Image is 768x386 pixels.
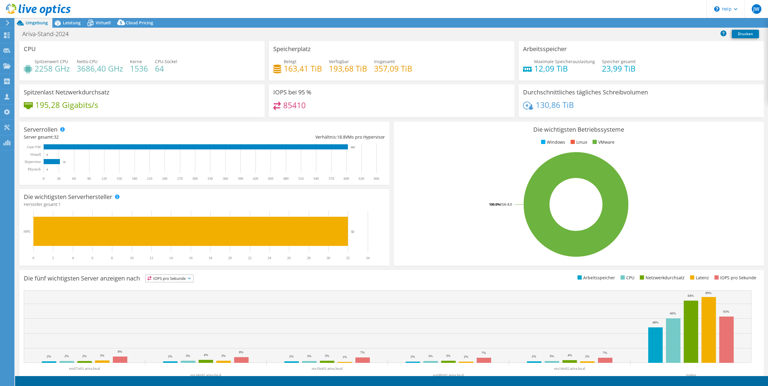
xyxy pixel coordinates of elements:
[130,59,142,64] span: Kerne
[686,373,696,377] text: Andere
[24,126,57,133] h3: Serverrollen
[284,59,296,64] span: Belegt
[591,139,615,146] li: VMware
[77,65,123,72] h4: 3686,40 GHz
[351,146,355,149] text: 603
[24,46,36,52] h3: CPU
[714,6,720,12] svg: \n
[58,201,61,207] span: 1
[433,373,464,377] text: esx08rz01.ariva.local
[25,160,41,164] text: Hypervisor
[329,176,334,181] text: 570
[342,355,347,359] text: 1%
[327,256,330,260] text: 30
[523,89,648,96] h3: Durchschnittliches tägliches Schreibvolumen
[100,354,104,357] text: 3%
[87,176,91,181] text: 90
[705,291,711,295] text: 89%
[91,256,93,260] text: 6
[576,274,615,281] li: Arbeitsspeicher
[72,256,74,260] text: 4
[464,355,468,358] text: 2%
[132,176,137,181] text: 180
[192,176,198,181] text: 300
[54,134,59,140] span: 32
[298,176,304,181] text: 510
[63,161,66,164] text: 32
[207,176,213,181] text: 330
[77,59,98,64] span: Netto-CPU
[344,176,349,181] text: 600
[238,176,243,181] text: 390
[24,89,109,96] h3: Spitzenlast Netzwerkdurchsatz
[30,152,41,157] text: Virtuell
[689,274,709,281] li: Latenz
[33,256,34,260] text: 0
[366,256,370,260] text: 34
[374,176,379,181] text: 660
[374,65,412,72] h4: 357,09 TiB
[534,59,595,64] span: Maximale Speicherauslastung
[24,134,204,140] div: Server gesamt:
[568,353,572,357] text: 4%
[500,202,512,207] tspan: ESXi 8.0
[72,176,76,181] text: 60
[63,20,81,26] span: Leistung
[186,354,190,357] text: 3%
[116,176,122,181] text: 150
[312,366,343,371] text: esx16rz01.ariva.local
[602,65,636,72] h4: 23,99 TiB
[670,311,676,315] text: 60%
[313,176,319,181] text: 540
[146,275,193,282] span: IOPS pro Sekunde
[713,274,756,281] li: IOPS pro Sekunde
[585,354,590,358] text: 2%
[446,354,451,357] text: 3%
[223,176,228,181] text: 360
[325,354,329,357] text: 3%
[24,201,385,208] h4: Hersteller gesamt:
[398,126,759,133] h3: Die wichtigsten Betriebssysteme
[268,256,271,260] text: 24
[209,256,212,260] text: 18
[289,354,294,358] text: 2%
[346,256,350,260] text: 32
[28,167,41,171] text: Physisch
[688,294,694,297] text: 84%
[532,354,536,358] text: 2%
[337,134,345,140] span: 18.8
[428,354,433,358] text: 3%
[752,4,761,14] span: JW
[47,153,48,156] text: 0
[536,102,574,108] h4: 130,86 TiB
[147,176,152,181] text: 210
[248,256,252,260] text: 22
[239,350,243,354] text: 8%
[351,230,354,233] text: 32
[482,351,486,354] text: 7%
[47,354,51,358] text: 2%
[204,134,385,140] div: Verhältnis: VMs pro Hypervisor
[204,353,208,357] text: 4%
[329,59,349,64] span: Verfügbar
[162,176,167,181] text: 240
[540,139,565,146] li: Windows
[603,351,607,354] text: 7%
[652,320,658,324] text: 48%
[101,176,107,181] text: 120
[273,89,311,96] h3: IOPS bei 95 %
[130,256,134,260] text: 10
[168,354,172,358] text: 2%
[283,102,306,109] h4: 85410
[35,59,68,64] span: Spitzenwert CPU
[550,354,554,358] text: 3%
[723,310,729,313] text: 63%
[111,256,113,260] text: 8
[221,354,226,357] text: 3%
[118,350,122,353] text: 8%
[43,176,45,181] text: 0
[23,229,30,234] text: HPE
[126,20,153,26] span: Cloud Pricing
[374,59,395,64] span: Insgesamt
[35,102,98,108] h4: 195,28 Gigabits/s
